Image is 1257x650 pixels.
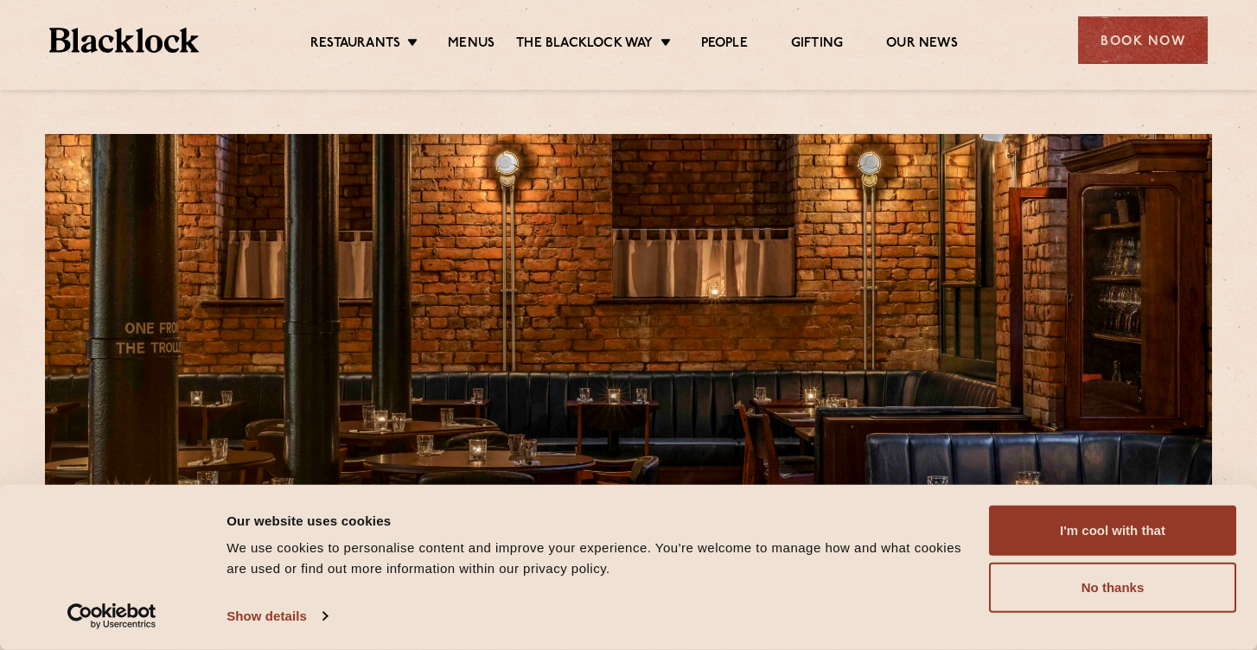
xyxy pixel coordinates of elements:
img: BL_Textured_Logo-footer-cropped.svg [49,28,199,53]
button: I'm cool with that [989,506,1236,556]
a: Gifting [791,35,843,54]
button: No thanks [989,563,1236,613]
a: Our News [886,35,958,54]
a: Restaurants [310,35,400,54]
a: Menus [448,35,495,54]
div: Book Now [1078,16,1208,64]
div: Our website uses cookies [227,510,969,531]
div: We use cookies to personalise content and improve your experience. You're welcome to manage how a... [227,538,969,579]
a: The Blacklock Way [516,35,653,54]
a: Usercentrics Cookiebot - opens in a new window [36,603,188,629]
a: People [701,35,748,54]
a: Show details [227,603,327,629]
